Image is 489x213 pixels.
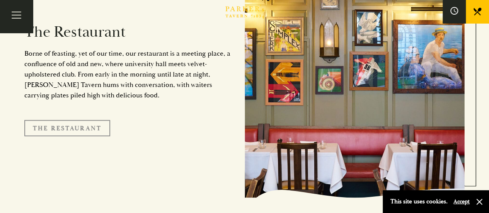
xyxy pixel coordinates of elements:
[24,23,233,41] h2: The Restaurant
[453,198,470,205] button: Accept
[24,120,110,136] a: The Restaurant
[475,198,483,206] button: Close and accept
[24,48,233,101] p: Borne of feasting, yet of our time, our restaurant is a meeting place, a confluence of old and ne...
[390,196,448,207] p: This site uses cookies.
